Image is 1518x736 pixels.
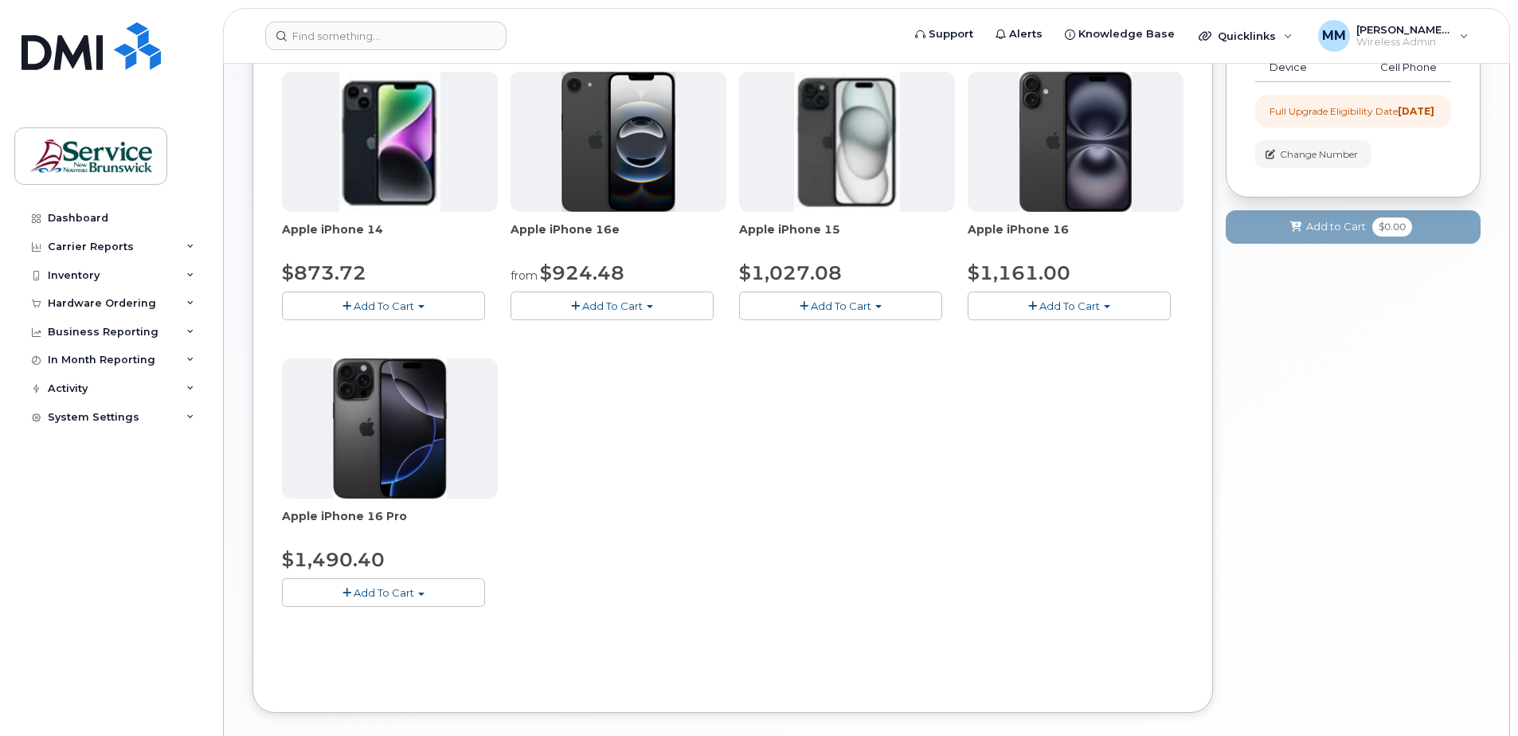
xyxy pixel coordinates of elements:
[1398,105,1434,117] strong: [DATE]
[511,292,714,319] button: Add To Cart
[511,221,726,253] div: Apple iPhone 16e
[968,261,1070,284] span: $1,161.00
[282,221,498,253] div: Apple iPhone 14
[1340,53,1451,82] td: Cell Phone
[354,586,414,599] span: Add To Cart
[739,292,942,319] button: Add To Cart
[282,548,385,571] span: $1,490.40
[1270,104,1434,118] div: Full Upgrade Eligibility Date
[1307,20,1480,52] div: McEachern, Melissa (ASD-E)
[1226,210,1481,243] button: Add to Cart $0.00
[1372,217,1412,237] span: $0.00
[354,299,414,312] span: Add To Cart
[739,221,955,253] div: Apple iPhone 15
[968,221,1183,253] div: Apple iPhone 16
[540,261,624,284] span: $924.48
[1019,72,1132,212] img: iphone_16_plus.png
[984,18,1054,50] a: Alerts
[561,72,676,212] img: iphone16e.png
[929,26,973,42] span: Support
[739,261,842,284] span: $1,027.08
[339,72,441,212] img: iphone14.jpg
[1322,26,1346,45] span: MM
[1255,53,1340,82] td: Device
[1187,20,1304,52] div: Quicklinks
[811,299,871,312] span: Add To Cart
[511,268,538,283] small: from
[1356,36,1452,49] span: Wireless Admin
[1039,299,1100,312] span: Add To Cart
[333,358,446,499] img: iphone_16_pro.png
[1054,18,1186,50] a: Knowledge Base
[1280,147,1358,162] span: Change Number
[1009,26,1043,42] span: Alerts
[1218,29,1276,42] span: Quicklinks
[265,22,507,50] input: Find something...
[1306,219,1366,234] span: Add to Cart
[794,72,900,212] img: iphone15.jpg
[282,292,485,319] button: Add To Cart
[904,18,984,50] a: Support
[1356,23,1452,36] span: [PERSON_NAME] (ASD-E)
[968,292,1171,319] button: Add To Cart
[582,299,643,312] span: Add To Cart
[282,508,498,540] div: Apple iPhone 16 Pro
[282,578,485,606] button: Add To Cart
[1078,26,1175,42] span: Knowledge Base
[282,261,366,284] span: $873.72
[1255,140,1371,168] button: Change Number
